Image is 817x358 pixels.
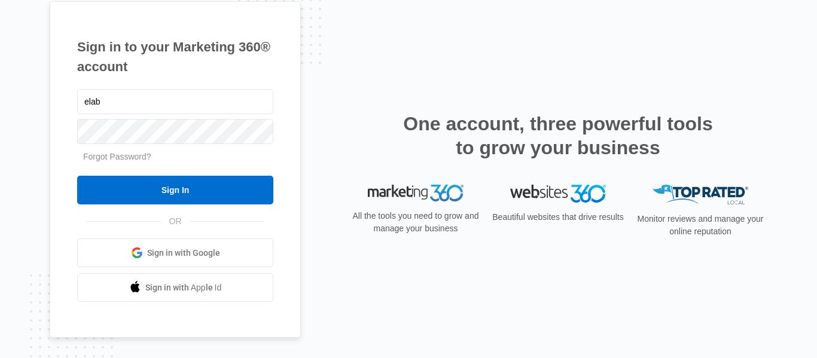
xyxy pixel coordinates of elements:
[349,210,483,235] p: All the tools you need to grow and manage your business
[368,185,464,201] img: Marketing 360
[653,185,748,204] img: Top Rated Local
[161,215,190,228] span: OR
[77,37,273,77] h1: Sign in to your Marketing 360® account
[145,281,222,294] span: Sign in with Apple Id
[77,89,273,114] input: Email
[491,211,625,224] p: Beautiful websites that drive results
[83,152,151,161] a: Forgot Password?
[77,273,273,302] a: Sign in with Apple Id
[147,247,220,259] span: Sign in with Google
[633,213,767,238] p: Monitor reviews and manage your online reputation
[77,238,273,267] a: Sign in with Google
[400,112,717,160] h2: One account, three powerful tools to grow your business
[77,176,273,204] input: Sign In
[510,185,606,202] img: Websites 360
